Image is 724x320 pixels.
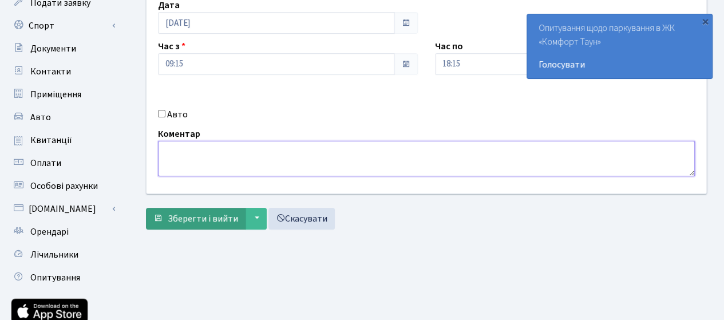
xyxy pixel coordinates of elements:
a: Авто [6,106,120,129]
label: Коментар [158,127,200,141]
span: Документи [30,42,76,55]
a: Орендарі [6,220,120,243]
div: Опитування щодо паркування в ЖК «Комфорт Таун» [527,14,712,78]
a: Особові рахунки [6,175,120,197]
a: Голосувати [539,58,701,72]
label: Час по [435,39,463,53]
span: Приміщення [30,88,81,101]
span: Лічильники [30,248,78,261]
span: Особові рахунки [30,180,98,192]
a: Опитування [6,266,120,289]
a: [DOMAIN_NAME] [6,197,120,220]
a: Документи [6,37,120,60]
span: Квитанції [30,134,72,147]
button: Зберегти і вийти [146,208,246,230]
a: Оплати [6,152,120,175]
label: Авто [167,108,188,121]
a: Лічильники [6,243,120,266]
a: Контакти [6,60,120,83]
span: Контакти [30,65,71,78]
a: Квитанції [6,129,120,152]
a: Скасувати [268,208,335,230]
div: × [699,15,711,27]
span: Оплати [30,157,61,169]
span: Зберегти і вийти [168,212,238,225]
a: Приміщення [6,83,120,106]
label: Час з [158,39,185,53]
span: Авто [30,111,51,124]
span: Опитування [30,271,80,284]
span: Орендарі [30,226,69,238]
a: Спорт [6,14,120,37]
